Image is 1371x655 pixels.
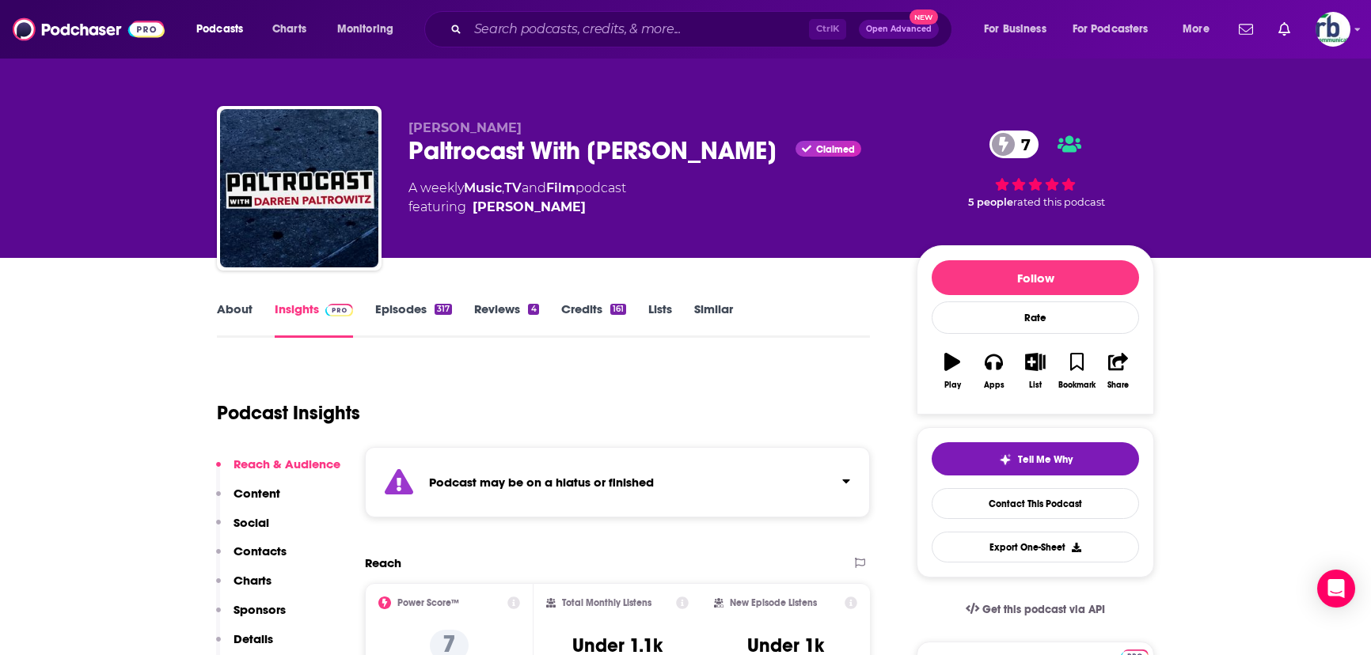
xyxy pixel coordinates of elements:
img: Paltrocast With Darren Paltrowitz [220,109,378,267]
div: 7 5 peoplerated this podcast [917,120,1154,218]
a: About [217,301,253,338]
p: Contacts [234,543,287,558]
a: Show notifications dropdown [1232,16,1259,43]
button: Social [216,515,269,544]
button: Contacts [216,543,287,573]
p: Details [234,631,273,646]
div: Search podcasts, credits, & more... [439,11,967,47]
div: 4 [528,304,538,315]
button: Open AdvancedNew [859,20,939,39]
span: Monitoring [337,18,393,40]
button: Export One-Sheet [932,532,1139,562]
span: , [502,180,504,195]
div: 161 [610,304,626,315]
button: open menu [185,17,264,42]
h1: Podcast Insights [217,401,360,425]
span: rated this podcast [1013,196,1105,208]
a: Darren Paltrowitz [473,198,586,217]
h2: Reach [365,555,401,570]
span: Open Advanced [866,25,932,33]
button: Follow [932,260,1139,295]
span: More [1183,18,1210,40]
button: Reach & Audience [216,456,340,486]
span: Claimed [816,146,855,153]
span: For Podcasters [1073,18,1149,40]
div: Apps [984,381,1005,390]
div: Open Intercom Messenger [1317,570,1355,608]
a: Film [546,180,575,195]
input: Search podcasts, credits, & more... [468,17,809,42]
a: 7 [989,131,1039,158]
button: tell me why sparkleTell Me Why [932,442,1139,475]
span: 5 people [968,196,1013,208]
button: open menu [973,17,1066,42]
button: Bookmark [1056,343,1097,399]
div: Share [1107,381,1129,390]
div: Rate [932,301,1139,334]
button: Charts [216,573,272,602]
div: Bookmark [1058,381,1096,390]
span: Podcasts [196,18,243,40]
span: and [522,180,546,195]
a: Music [464,180,502,195]
button: List [1015,343,1056,399]
span: New [910,9,938,25]
section: Click to expand status details [365,447,870,517]
button: Sponsors [216,602,286,631]
button: Share [1098,343,1139,399]
a: Lists [648,301,672,338]
div: 317 [435,304,452,315]
button: Content [216,486,280,515]
p: Sponsors [234,602,286,617]
span: Charts [272,18,306,40]
img: tell me why sparkle [999,453,1012,466]
button: Show profile menu [1316,12,1350,47]
span: Logged in as johannarb [1316,12,1350,47]
div: Play [944,381,961,390]
p: Reach & Audience [234,456,340,471]
a: Credits161 [561,301,626,338]
span: Get this podcast via API [982,603,1105,616]
img: Podchaser Pro [325,304,353,316]
span: [PERSON_NAME] [408,120,522,135]
a: Charts [262,17,316,42]
a: Similar [694,301,733,338]
a: TV [504,180,522,195]
span: 7 [1005,131,1039,158]
a: InsightsPodchaser Pro [275,301,353,338]
h2: Power Score™ [397,597,459,608]
a: Reviews4 [474,301,538,338]
p: Charts [234,573,272,588]
p: Social [234,515,269,530]
span: Tell Me Why [1018,453,1073,466]
span: featuring [408,198,626,217]
span: For Business [984,18,1046,40]
button: open menu [326,17,414,42]
button: open menu [1172,17,1229,42]
button: Play [932,343,973,399]
a: Show notifications dropdown [1272,16,1297,43]
img: Podchaser - Follow, Share and Rate Podcasts [13,14,165,44]
h2: Total Monthly Listens [562,597,651,608]
div: A weekly podcast [408,179,626,217]
div: List [1029,381,1042,390]
a: Contact This Podcast [932,488,1139,519]
button: open menu [1062,17,1172,42]
span: Ctrl K [809,19,846,40]
img: User Profile [1316,12,1350,47]
a: Get this podcast via API [953,590,1118,629]
button: Apps [973,343,1014,399]
p: Content [234,486,280,501]
a: Episodes317 [375,301,452,338]
strong: Podcast may be on a hiatus or finished [429,475,654,490]
h2: New Episode Listens [730,597,817,608]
